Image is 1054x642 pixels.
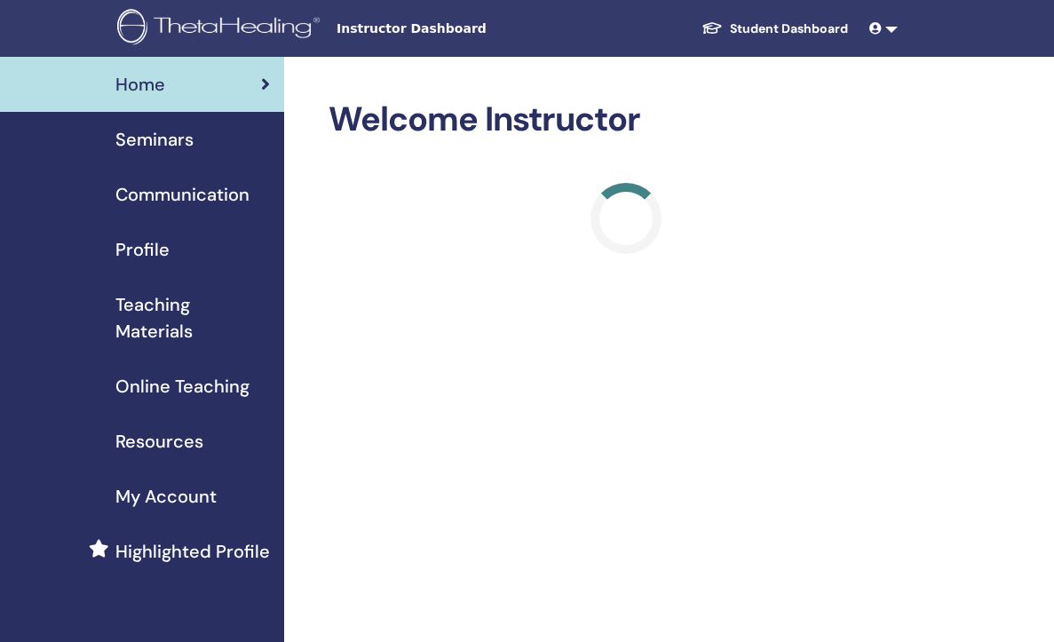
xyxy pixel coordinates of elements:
span: Communication [115,181,250,208]
span: Teaching Materials [115,291,270,345]
span: Highlighted Profile [115,538,270,565]
span: Seminars [115,126,194,153]
img: logo.png [117,9,326,49]
h2: Welcome Instructor [329,99,923,140]
span: Profile [115,236,170,263]
span: My Account [115,483,217,510]
span: Online Teaching [115,373,250,400]
a: Student Dashboard [687,12,862,45]
span: Home [115,71,165,98]
span: Instructor Dashboard [337,20,603,38]
img: graduation-cap-white.svg [701,20,723,36]
span: Resources [115,428,203,455]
